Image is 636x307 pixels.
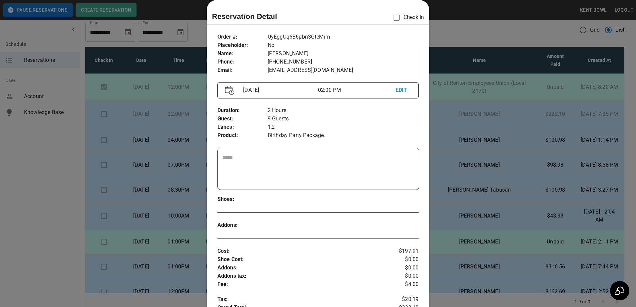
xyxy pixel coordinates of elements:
[268,115,419,123] p: 9 Guests
[240,86,318,94] p: [DATE]
[217,264,385,272] p: Addons :
[268,123,419,131] p: 1,2
[217,272,385,280] p: Addons tax :
[217,66,268,75] p: Email :
[385,264,419,272] p: $0.00
[217,221,268,230] p: Addons :
[217,115,268,123] p: Guest :
[268,41,419,50] p: No
[390,11,424,25] p: Check In
[268,58,419,66] p: [PHONE_NUMBER]
[212,11,277,22] p: Reservation Detail
[385,295,419,304] p: $20.19
[217,280,385,289] p: Fee :
[268,33,419,41] p: UyEggUq6B6pbn3GteMim
[385,247,419,255] p: $197.91
[396,86,411,94] p: EDIT
[217,106,268,115] p: Duration :
[217,50,268,58] p: Name :
[217,131,268,140] p: Product :
[217,41,268,50] p: Placeholder :
[217,33,268,41] p: Order # :
[217,247,385,255] p: Cost :
[217,58,268,66] p: Phone :
[385,272,419,280] p: $0.00
[217,255,385,264] p: Shoe Cost :
[268,131,419,140] p: Birthday Party Package
[217,195,268,204] p: Shoes :
[385,255,419,264] p: $0.00
[268,66,419,75] p: [EMAIL_ADDRESS][DOMAIN_NAME]
[385,280,419,289] p: $4.00
[217,123,268,131] p: Lanes :
[225,86,234,95] img: Vector
[318,86,396,94] p: 02:00 PM
[217,295,385,304] p: Tax :
[268,50,419,58] p: [PERSON_NAME]
[268,106,419,115] p: 2 Hours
